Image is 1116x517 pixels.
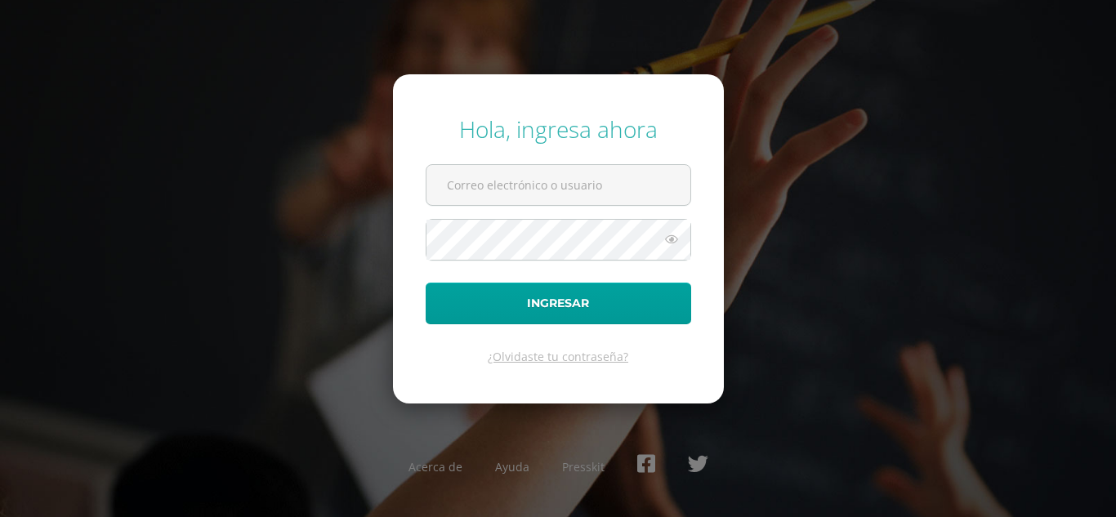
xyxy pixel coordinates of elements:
[426,283,691,324] button: Ingresar
[562,459,605,475] a: Presskit
[426,165,690,205] input: Correo electrónico o usuario
[495,459,529,475] a: Ayuda
[488,349,628,364] a: ¿Olvidaste tu contraseña?
[408,459,462,475] a: Acerca de
[426,114,691,145] div: Hola, ingresa ahora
